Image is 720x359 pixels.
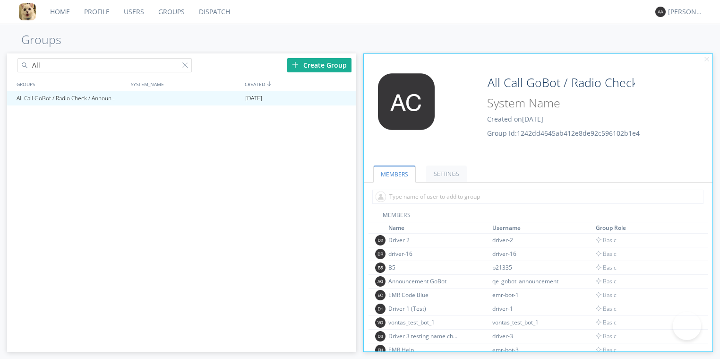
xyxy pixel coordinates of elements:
div: driver-16 [388,250,459,258]
div: B5 [388,263,459,271]
div: MEMBERS [369,211,708,222]
span: Basic [596,277,617,285]
input: Search groups [17,58,192,72]
a: MEMBERS [373,166,416,183]
div: vontas_test_bot_1 [388,318,459,326]
img: plus.svg [292,61,299,68]
div: driver-2 [492,236,563,244]
div: Driver 1 (Test) [388,305,459,313]
input: Group Name [484,73,636,92]
div: emr-bot-1 [492,291,563,299]
img: 373638.png [375,304,386,314]
iframe: Toggle Customer Support [673,312,701,340]
span: Basic [596,332,617,340]
img: 373638.png [375,317,386,328]
div: qe_gobot_announcement [492,277,563,285]
a: All Call GoBot / Radio Check / Announcement[DATE] [7,91,356,105]
div: EMR Help [388,346,459,354]
div: Announcement GoBot [388,277,459,285]
th: Toggle SortBy [594,222,694,234]
div: driver-1 [492,305,563,313]
img: cancel.svg [703,56,710,63]
div: GROUPS [14,77,126,91]
img: 373638.png [375,263,386,273]
input: Type name of user to add to group [372,190,703,204]
span: Group Id: 1242dd4645ab412e8de92c596102b1e4 [487,129,640,138]
span: Basic [596,263,617,271]
div: SYSTEM_NAME [129,77,242,91]
span: Basic [596,236,617,244]
span: Basic [596,291,617,299]
div: Driver 2 [388,236,459,244]
div: EMR Code Blue [388,291,459,299]
img: 373638.png [655,7,666,17]
img: 373638.png [375,249,386,259]
span: Created on [487,114,543,123]
div: emr-bot-3 [492,346,563,354]
img: 373638.png [375,235,386,245]
span: Basic [596,305,617,313]
img: 7778838b03f347ab921b3c02366553df [19,3,36,20]
span: Basic [596,318,617,326]
img: 373638.png [375,331,386,341]
div: CREATED [242,77,357,91]
div: Create Group [287,58,351,72]
div: driver-16 [492,250,563,258]
span: [DATE] [522,114,543,123]
img: 373638.png [375,276,386,287]
img: 373638.png [375,290,386,300]
div: b21335 [492,263,563,271]
img: 373638.png [371,73,442,130]
th: Toggle SortBy [387,222,491,234]
th: Toggle SortBy [491,222,595,234]
div: Driver 3 testing name change on dispatch [388,332,459,340]
img: 373638.png [375,345,386,355]
div: driver-3 [492,332,563,340]
div: All Call GoBot / Radio Check / Announcement [14,91,128,105]
span: [DATE] [245,91,262,105]
span: Basic [596,346,617,354]
span: Basic [596,250,617,258]
div: vontas_test_bot_1 [492,318,563,326]
div: [PERSON_NAME] [668,7,703,17]
input: System Name [484,94,636,112]
a: SETTINGS [426,166,467,182]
